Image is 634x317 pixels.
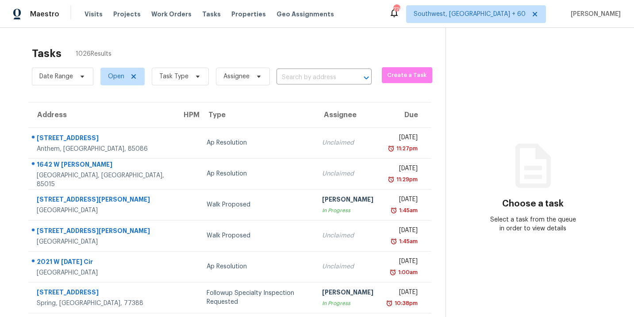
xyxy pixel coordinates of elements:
[380,103,432,127] th: Due
[207,138,308,147] div: Ap Resolution
[175,103,200,127] th: HPM
[388,288,418,299] div: [DATE]
[393,299,418,308] div: 10:38pm
[322,169,373,178] div: Unclaimed
[37,268,168,277] div: [GEOGRAPHIC_DATA]
[207,200,308,209] div: Walk Proposed
[502,199,564,208] h3: Choose a task
[396,268,418,277] div: 1:00am
[388,144,395,153] img: Overdue Alarm Icon
[37,288,168,299] div: [STREET_ADDRESS]
[388,195,418,206] div: [DATE]
[390,237,397,246] img: Overdue Alarm Icon
[393,5,400,14] div: 776
[37,226,168,237] div: [STREET_ADDRESS][PERSON_NAME]
[322,262,373,271] div: Unclaimed
[388,226,418,237] div: [DATE]
[277,10,334,19] span: Geo Assignments
[382,67,433,83] button: Create a Task
[30,10,59,19] span: Maestro
[277,71,347,84] input: Search by address
[28,103,175,127] th: Address
[388,257,418,268] div: [DATE]
[360,72,373,84] button: Open
[322,231,373,240] div: Unclaimed
[113,10,141,19] span: Projects
[322,288,373,299] div: [PERSON_NAME]
[395,175,418,184] div: 11:29pm
[108,72,124,81] span: Open
[76,50,111,58] span: 1026 Results
[322,206,373,215] div: In Progress
[37,195,168,206] div: [STREET_ADDRESS][PERSON_NAME]
[37,145,168,153] div: Anthem, [GEOGRAPHIC_DATA], 85086
[386,70,428,80] span: Create a Task
[489,215,576,233] div: Select a task from the queue in order to view details
[386,299,393,308] img: Overdue Alarm Icon
[397,237,418,246] div: 1:45am
[37,299,168,308] div: Spring, [GEOGRAPHIC_DATA], 77388
[388,164,418,175] div: [DATE]
[159,72,188,81] span: Task Type
[207,262,308,271] div: Ap Resolution
[37,171,168,189] div: [GEOGRAPHIC_DATA], [GEOGRAPHIC_DATA], 85015
[202,11,221,17] span: Tasks
[37,257,168,268] div: 2021 W [DATE] Cir
[200,103,315,127] th: Type
[322,299,373,308] div: In Progress
[39,72,73,81] span: Date Range
[207,289,308,306] div: Followup Specialty Inspection Requested
[567,10,621,19] span: [PERSON_NAME]
[388,133,418,144] div: [DATE]
[414,10,526,19] span: Southwest, [GEOGRAPHIC_DATA] + 60
[151,10,192,19] span: Work Orders
[223,72,250,81] span: Assignee
[231,10,266,19] span: Properties
[315,103,380,127] th: Assignee
[397,206,418,215] div: 1:45am
[37,134,168,145] div: [STREET_ADDRESS]
[85,10,103,19] span: Visits
[388,175,395,184] img: Overdue Alarm Icon
[37,237,168,246] div: [GEOGRAPHIC_DATA]
[390,206,397,215] img: Overdue Alarm Icon
[37,160,168,171] div: 1642 W [PERSON_NAME]
[207,231,308,240] div: Walk Proposed
[322,195,373,206] div: [PERSON_NAME]
[395,144,418,153] div: 11:27pm
[32,49,61,58] h2: Tasks
[389,268,396,277] img: Overdue Alarm Icon
[207,169,308,178] div: Ap Resolution
[322,138,373,147] div: Unclaimed
[37,206,168,215] div: [GEOGRAPHIC_DATA]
